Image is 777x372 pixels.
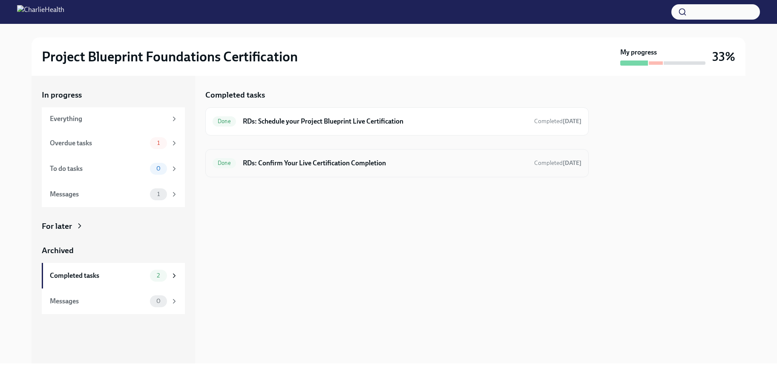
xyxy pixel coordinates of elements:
a: In progress [42,89,185,101]
div: Messages [50,190,147,199]
div: To do tasks [50,164,147,173]
a: Everything [42,107,185,130]
span: Done [213,160,236,166]
a: Messages0 [42,288,185,314]
h6: RDs: Schedule your Project Blueprint Live Certification [243,117,527,126]
a: Overdue tasks1 [42,130,185,156]
div: Everything [50,114,167,124]
a: DoneRDs: Confirm Your Live Certification CompletionCompleted[DATE] [213,156,581,170]
span: August 22nd, 2025 14:29 [534,117,581,125]
div: For later [42,221,72,232]
span: Done [213,118,236,124]
img: CharlieHealth [17,5,64,19]
div: Completed tasks [50,271,147,280]
strong: [DATE] [563,159,581,167]
a: DoneRDs: Schedule your Project Blueprint Live CertificationCompleted[DATE] [213,115,581,128]
span: 1 [152,191,165,197]
div: Overdue tasks [50,138,147,148]
a: Completed tasks2 [42,263,185,288]
a: Archived [42,245,185,256]
h5: Completed tasks [205,89,265,101]
span: 0 [151,165,166,172]
strong: My progress [620,48,657,57]
h2: Project Blueprint Foundations Certification [42,48,298,65]
a: Messages1 [42,182,185,207]
span: 1 [152,140,165,146]
span: September 12th, 2025 13:27 [534,159,581,167]
span: Completed [534,159,581,167]
a: To do tasks0 [42,156,185,182]
strong: [DATE] [563,118,581,125]
span: 2 [152,272,165,279]
h6: RDs: Confirm Your Live Certification Completion [243,159,527,168]
span: Completed [534,118,581,125]
h3: 33% [712,49,735,64]
a: For later [42,221,185,232]
span: 0 [151,298,166,304]
div: Messages [50,297,147,306]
